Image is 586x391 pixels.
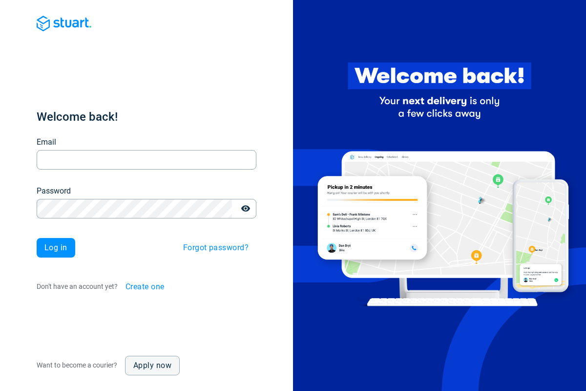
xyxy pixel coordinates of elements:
[37,185,71,197] label: Password
[125,356,180,375] a: Apply now
[37,136,56,148] label: Email
[37,361,117,369] span: Want to become a courier?
[118,277,172,297] button: Create one
[37,238,75,258] button: Log in
[126,283,165,291] span: Create one
[44,244,67,252] span: Log in
[37,282,118,290] span: Don't have an account yet?
[183,244,249,252] span: Forgot password?
[37,16,91,31] img: Blue logo
[175,238,256,258] button: Forgot password?
[133,362,171,369] span: Apply now
[37,109,256,125] h1: Welcome back!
